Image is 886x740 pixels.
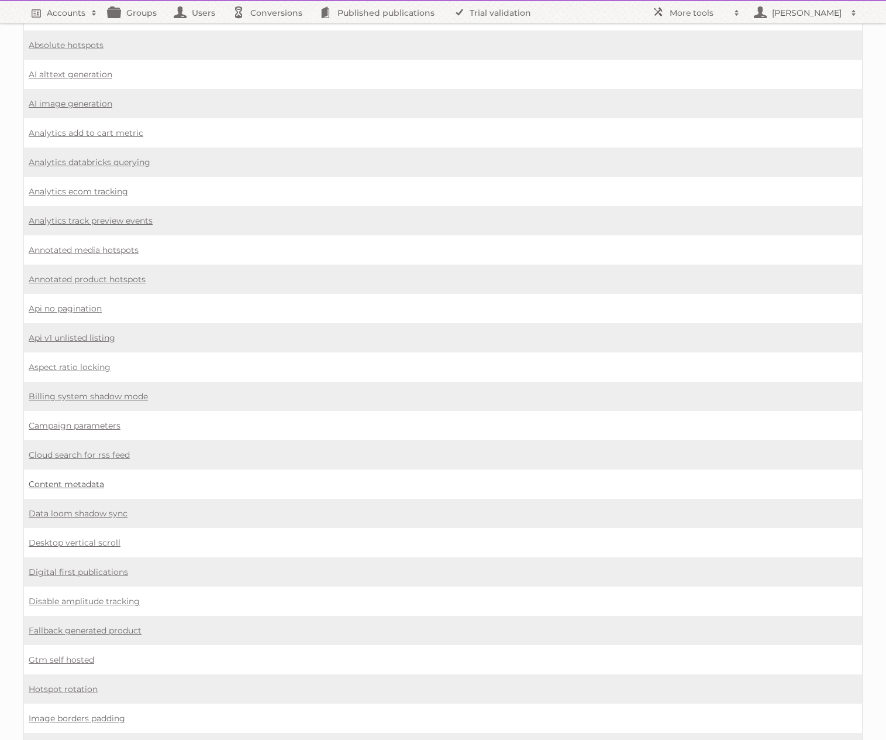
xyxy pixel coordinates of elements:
a: Analytics track preview events [29,215,153,226]
a: Billing system shadow mode [29,391,148,402]
a: Api v1 unlisted listing [29,333,115,343]
a: [PERSON_NAME] [746,1,863,23]
a: Absolute hotspots [29,40,104,50]
a: Campaign parameters [29,420,120,431]
a: Conversions [227,1,314,23]
a: AI image generation [29,98,112,109]
a: Analytics databricks querying [29,157,150,167]
h2: More tools [670,7,728,19]
a: Desktop vertical scroll [29,537,120,548]
a: Fallback generated product [29,625,142,636]
a: Aspect ratio locking [29,362,111,372]
h2: [PERSON_NAME] [769,7,845,19]
a: Content metadata [29,479,104,489]
a: Annotated media hotspots [29,245,139,255]
a: Image borders padding [29,713,125,724]
a: More tools [646,1,746,23]
a: Groups [103,1,168,23]
a: Annotated product hotspots [29,274,146,285]
a: Accounts [23,1,103,23]
a: Digital first publications [29,567,128,577]
a: Trial validation [446,1,543,23]
a: Hotspot rotation [29,684,98,694]
a: Api no pagination [29,303,102,314]
a: Analytics ecom tracking [29,186,128,197]
h2: Accounts [47,7,85,19]
a: Analytics add to cart metric [29,128,143,138]
a: AI alttext generation [29,69,112,80]
a: Data loom shadow sync [29,508,127,519]
a: Disable amplitude tracking [29,596,140,607]
a: Cloud search for rss feed [29,450,130,460]
a: Published publications [314,1,446,23]
a: Users [168,1,227,23]
a: Gtm self hosted [29,655,94,665]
